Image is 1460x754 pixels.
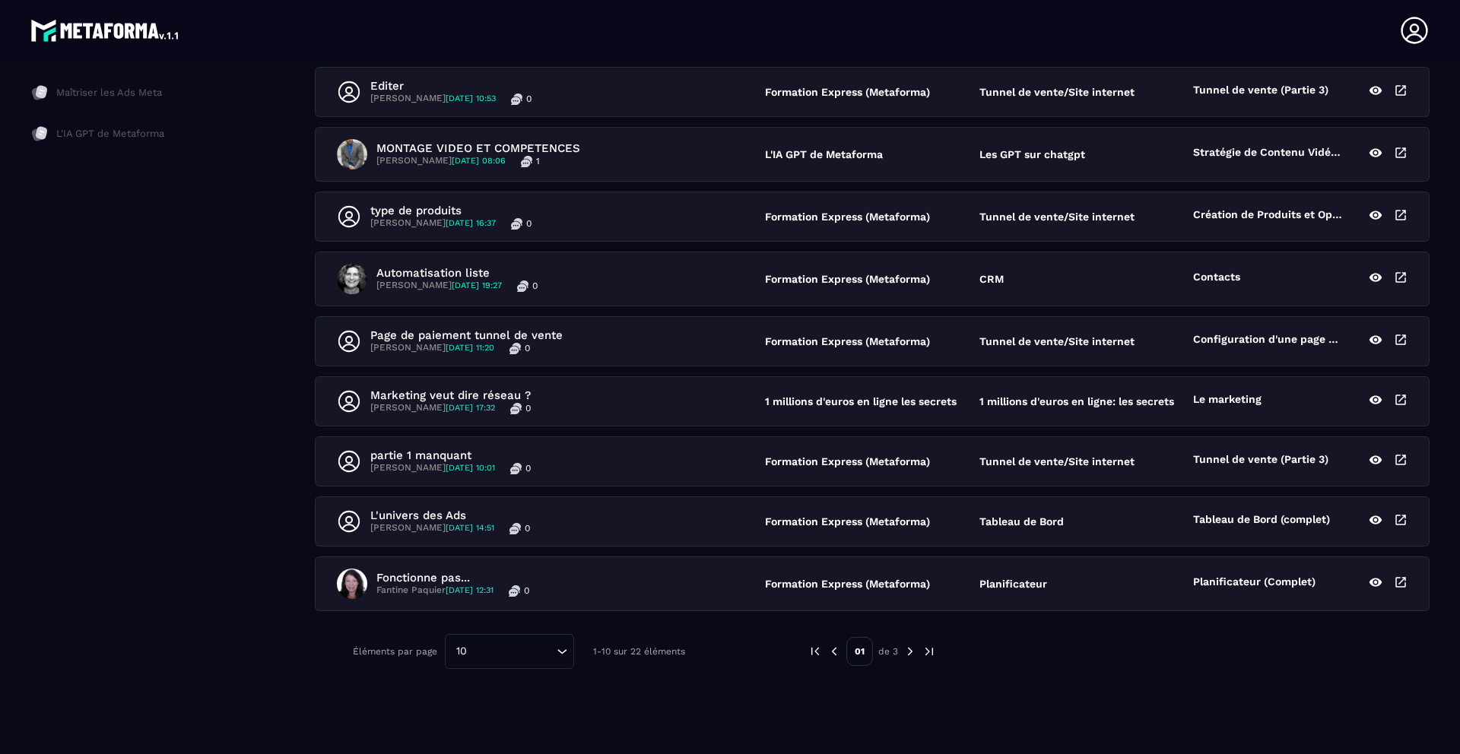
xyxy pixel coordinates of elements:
img: logo [30,15,181,46]
p: Formation Express (Metaforma) [765,86,964,98]
span: [DATE] 11:20 [446,343,494,353]
p: [PERSON_NAME] [376,280,502,292]
img: formation-icon-inac.db86bb20.svg [30,125,49,143]
p: 0 [525,462,531,474]
span: [DATE] 16:37 [446,218,496,228]
p: Tunnel de vente/Site internet [979,335,1135,347]
p: [PERSON_NAME] [370,217,496,230]
p: Tableau de Bord (complet) [1193,513,1330,530]
p: 0 [525,402,531,414]
p: Formation Express (Metaforma) [765,578,964,590]
p: Configuration d'une page de paiement sur Metaforma [1193,333,1343,350]
p: [PERSON_NAME] [370,342,494,354]
p: L'univers des Ads [370,508,530,522]
p: Les GPT sur chatgpt [979,148,1085,160]
p: CRM [979,273,1004,285]
div: Search for option [445,634,574,669]
p: 0 [524,585,529,597]
p: 1-10 sur 22 éléments [593,646,685,657]
img: formation-icon-inac.db86bb20.svg [30,84,49,102]
p: 0 [532,280,538,292]
img: next [903,645,917,658]
p: Marketing veut dire réseau ? [370,388,531,402]
p: [PERSON_NAME] [370,402,495,414]
p: Stratégie de Contenu Vidéo: Générez des idées et scripts vidéos viraux pour booster votre audience [1193,146,1343,163]
p: 0 [526,217,532,230]
p: [PERSON_NAME] [370,522,494,534]
p: Éléments par page [353,646,437,657]
p: type de produits [370,204,532,217]
p: 0 [525,342,530,354]
p: partie 1 manquant [370,448,531,462]
span: [DATE] 10:01 [446,463,495,473]
span: [DATE] 08:06 [452,156,506,166]
img: next [922,645,936,658]
span: 10 [451,643,472,660]
span: [DATE] 12:31 [446,585,494,595]
p: Planificateur (Complet) [1193,575,1316,592]
img: prev [808,645,822,658]
p: Formation Express (Metaforma) [765,455,964,467]
p: MONTAGE VIDEO ET COMPETENCES [376,141,580,155]
p: Page de paiement tunnel de vente [370,328,563,342]
p: Création de Produits et Options de Paiement 🛒 [1193,208,1343,225]
p: Maîtriser les Ads Meta [56,86,162,100]
p: 01 [846,637,873,666]
p: Formation Express (Metaforma) [765,515,964,527]
p: 1 [536,155,540,167]
span: [DATE] 19:27 [452,280,502,290]
span: [DATE] 14:51 [446,523,494,533]
p: Planificateur [979,578,1047,590]
p: Le marketing [1193,393,1262,410]
img: prev [827,645,841,658]
p: de 3 [878,645,898,657]
p: [PERSON_NAME] [376,155,506,167]
p: Formation Express (Metaforma) [765,211,964,223]
p: L'IA GPT de Metaforma [56,127,164,141]
p: Tunnel de vente/Site internet [979,211,1135,223]
span: [DATE] 17:32 [446,403,495,413]
p: Editer [370,79,532,93]
p: [PERSON_NAME] [370,462,495,474]
p: Contacts [1193,271,1240,287]
span: [DATE] 10:53 [446,93,496,103]
p: Formation Express (Metaforma) [765,273,964,285]
p: Tunnel de vente (Partie 3) [1193,453,1328,470]
p: Tableau de Bord [979,515,1064,527]
p: Fantine Paquier [376,585,494,597]
input: Search for option [472,643,553,660]
p: 1 millions d'euros en ligne: les secrets [979,395,1174,407]
p: 0 [526,93,532,105]
p: L'IA GPT de Metaforma [765,148,964,160]
p: Tunnel de vente (Partie 3) [1193,84,1328,100]
p: Automatisation liste [376,266,538,280]
p: Fonctionne pas... [376,571,529,585]
p: 1 millions d'euros en ligne les secrets [765,395,964,407]
p: 0 [525,522,530,534]
p: Tunnel de vente/Site internet [979,86,1135,98]
p: [PERSON_NAME] [370,93,496,105]
p: Formation Express (Metaforma) [765,335,964,347]
p: Tunnel de vente/Site internet [979,455,1135,467]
